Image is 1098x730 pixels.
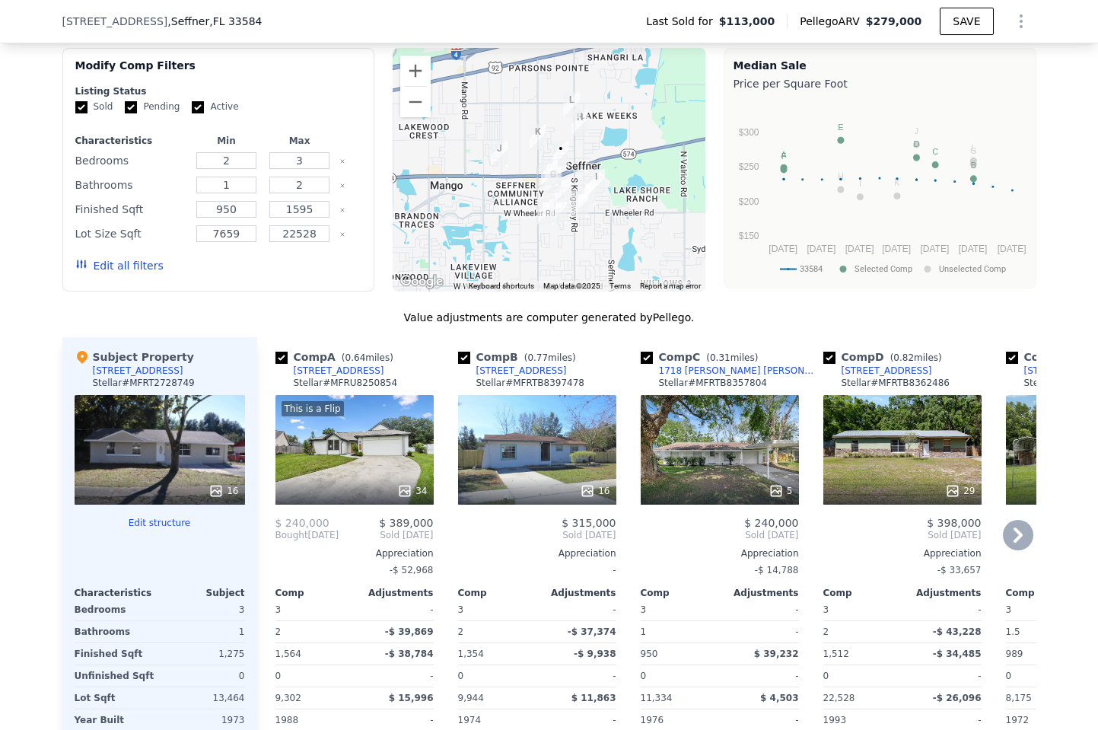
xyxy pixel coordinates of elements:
div: [STREET_ADDRESS] [476,365,567,377]
div: 2406 Giddens Ave [571,191,588,217]
div: 2212 Elise Marie Dr [555,177,571,202]
div: This is a Flip [282,401,344,416]
a: [STREET_ADDRESS] [458,365,567,377]
div: 1 [163,621,245,642]
div: Bathrooms [75,174,187,196]
button: Edit all filters [75,258,164,273]
div: - [358,599,434,620]
span: $279,000 [866,15,922,27]
span: 0 [1006,671,1012,681]
a: Open this area in Google Maps (opens a new window) [396,272,447,292]
div: [DATE] [275,529,339,541]
span: [STREET_ADDRESS] [62,14,168,29]
text: $250 [738,161,759,172]
div: Bedrooms [75,150,187,171]
div: Min [193,135,259,147]
a: Terms (opens in new tab) [609,282,631,290]
text: $200 [738,196,759,207]
span: 8,175 [1006,693,1032,703]
text: F [781,151,786,161]
button: Clear [339,183,345,189]
span: ( miles) [518,352,582,363]
div: Adjustments [720,587,799,599]
div: 1.5 [1006,621,1082,642]
span: 950 [641,649,658,659]
div: Stellar # MFRU8250854 [294,377,398,389]
div: Appreciation [275,547,434,559]
button: SAVE [940,8,993,35]
button: Clear [339,158,345,164]
text: [DATE] [769,244,797,254]
div: A chart. [734,94,1026,285]
span: 22,528 [823,693,855,703]
text: C [932,147,938,156]
div: Adjustments [355,587,434,599]
text: A [781,150,787,159]
span: $ 389,000 [379,517,433,529]
button: Clear [339,231,345,237]
div: 201 Faithway Dr [550,197,567,223]
div: Comp [275,587,355,599]
div: Stellar # MFRTB8357804 [659,377,767,389]
text: L [971,143,975,152]
span: ( miles) [884,352,948,363]
span: Sold [DATE] [641,529,799,541]
text: J [914,126,918,135]
span: -$ 26,096 [933,693,982,703]
div: [STREET_ADDRESS] [294,365,384,377]
div: 16 [208,483,238,499]
div: Stellar # MFRTB8397478 [476,377,584,389]
div: 509 Faithway Dr [537,199,554,225]
span: $ 240,000 [744,517,798,529]
button: Zoom out [400,87,431,117]
label: Pending [125,100,180,113]
label: Active [192,100,238,113]
div: Comp [458,587,537,599]
button: Zoom in [400,56,431,86]
span: 0.64 [345,352,366,363]
span: 989 [1006,649,1023,659]
span: 1,354 [458,649,484,659]
div: 5 [769,483,793,499]
text: G [970,146,977,155]
span: 0 [641,671,647,681]
span: 3 [1006,604,1012,615]
span: 1,512 [823,649,849,659]
text: I [858,179,861,188]
text: [DATE] [845,244,874,254]
span: 3 [275,604,282,615]
div: Appreciation [823,547,982,559]
span: Pellego ARV [800,14,866,29]
span: Last Sold for [646,14,719,29]
div: 2 [275,621,352,642]
text: Unselected Comp [939,264,1006,274]
div: 1718 Elise Marie Dr [541,160,558,186]
span: $ 240,000 [275,517,329,529]
div: [STREET_ADDRESS] [842,365,932,377]
span: 3 [458,604,464,615]
span: , FL 33584 [209,15,262,27]
button: Clear [339,207,345,213]
div: 2041 Ronald Cir [588,169,605,195]
a: [STREET_ADDRESS] [823,365,932,377]
div: Subject [160,587,245,599]
span: 0.82 [893,352,914,363]
div: 29 [945,483,975,499]
div: Comp A [275,349,399,365]
div: Unfinished Sqft [75,665,157,687]
div: 5016 Pine St [491,141,508,167]
div: Finished Sqft [75,199,187,220]
text: [DATE] [920,244,949,254]
a: Report a map error [640,282,701,290]
div: Max [266,135,333,147]
div: - [905,599,982,620]
div: Comp [1006,587,1085,599]
div: Lot Size Sqft [75,223,187,244]
div: 221 S Kingsway Rd [563,92,580,118]
div: 205 Lakeview Ave [571,110,588,135]
button: Edit structure [75,517,245,529]
span: 3 [641,604,647,615]
div: Bedrooms [75,599,157,620]
div: 2 [823,621,899,642]
span: -$ 38,784 [385,649,434,659]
